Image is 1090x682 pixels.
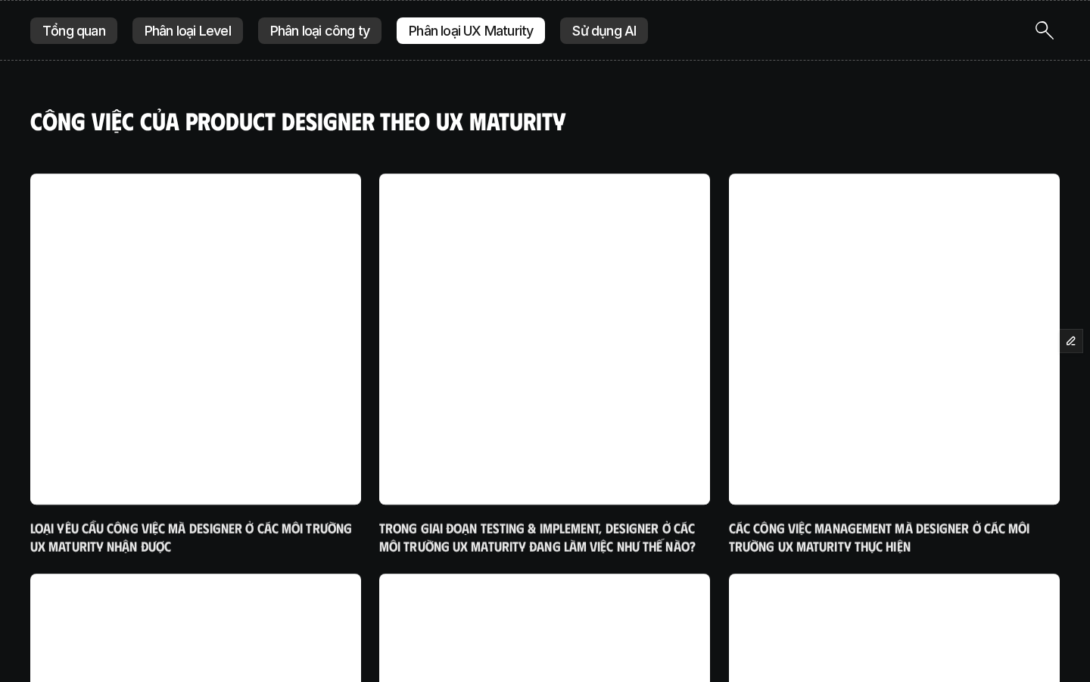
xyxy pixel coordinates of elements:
[30,174,361,555] a: Made with Flourish Loại yêu cầu công việc mà designer ở các môi trường UX Maturity nhận được
[729,174,1060,555] a: Made with Flourish Các công việc Management mà designer ở các môi trường UX maturity thực hiện
[397,17,545,45] a: Phân loại UX Maturity
[1029,15,1060,45] button: Search Icon
[132,17,243,45] a: Phân loại Level
[270,23,369,39] p: Phân loại công ty
[1035,21,1054,39] img: icon entry point for Site Search
[729,174,1060,487] iframe: Interactive or visual content
[30,106,1060,135] h4: Công việc của Product Designer theo UX Maturity
[145,23,231,39] p: Phân loại Level
[729,520,1060,555] h6: Các công việc Management mà designer ở các môi trường UX maturity thực hiện
[560,17,648,45] a: Sử dụng AI
[379,174,710,555] a: Made with Flourish Trong giai đoạn Testing & Implement, designer ở các môi trường UX maturity đan...
[30,174,361,487] iframe: Interactive or visual content
[30,520,361,555] h6: Loại yêu cầu công việc mà designer ở các môi trường UX Maturity nhận được
[258,17,381,45] a: Phân loại công ty
[42,23,105,39] p: Tổng quan
[409,23,533,39] p: Phân loại UX Maturity
[379,520,710,555] h6: Trong giai đoạn Testing & Implement, designer ở các môi trường UX maturity đang làm việc như thế ...
[379,174,710,487] iframe: Interactive or visual content
[30,17,117,45] a: Tổng quan
[572,23,636,39] p: Sử dụng AI
[1060,330,1082,352] button: Edit Framer Content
